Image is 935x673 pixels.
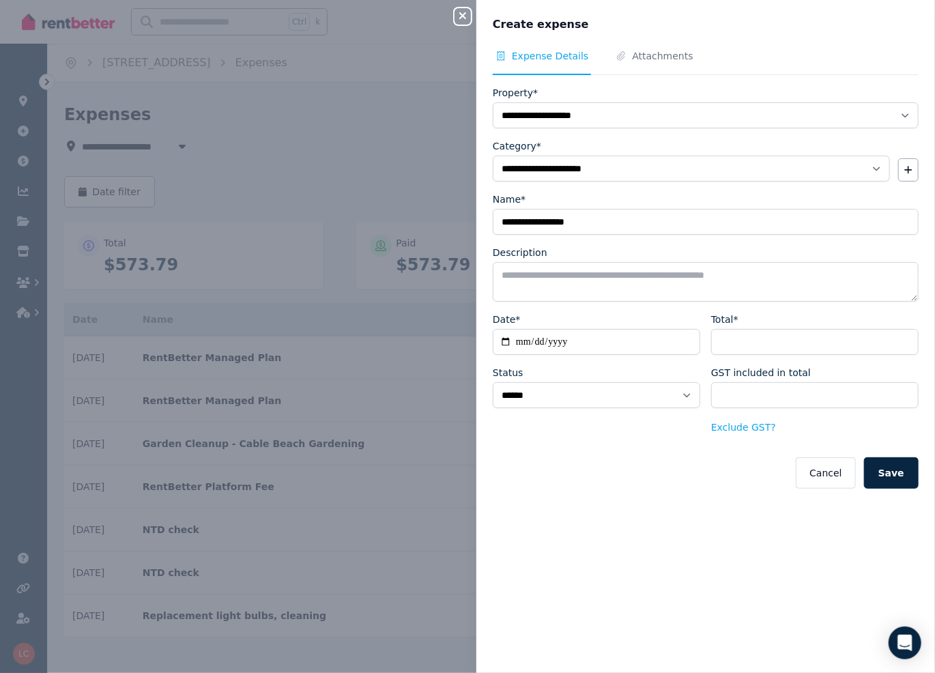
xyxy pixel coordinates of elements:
button: Exclude GST? [711,420,776,434]
label: Category* [493,139,541,153]
span: Create expense [493,16,589,33]
label: Description [493,246,547,259]
span: Attachments [632,49,693,63]
label: Name* [493,192,526,206]
label: GST included in total [711,366,811,380]
label: Date* [493,313,520,326]
button: Save [864,457,919,489]
button: Cancel [796,457,855,489]
span: Expense Details [512,49,588,63]
label: Status [493,366,523,380]
nav: Tabs [493,49,919,75]
label: Total* [711,313,738,326]
div: Open Intercom Messenger [889,627,921,659]
label: Property* [493,86,538,100]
